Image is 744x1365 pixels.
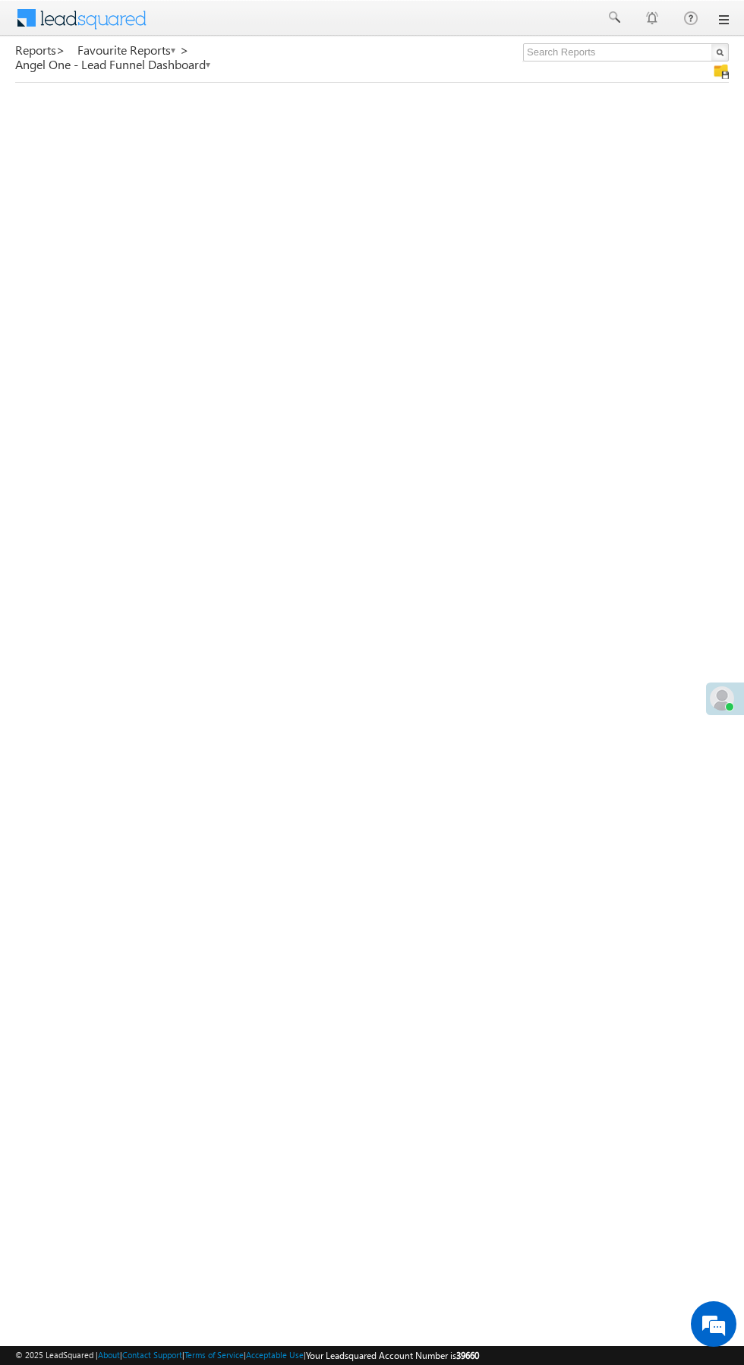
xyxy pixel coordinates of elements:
a: Acceptable Use [246,1350,304,1360]
input: Search Reports [523,43,729,61]
a: Angel One - Lead Funnel Dashboard [15,58,212,71]
a: Favourite Reports > [77,43,189,57]
a: Terms of Service [184,1350,244,1360]
img: Manage all your saved reports! [714,64,729,79]
a: Contact Support [122,1350,182,1360]
span: > [180,41,189,58]
span: Your Leadsquared Account Number is [306,1350,479,1361]
a: Reports> [15,43,65,57]
span: 39660 [456,1350,479,1361]
span: > [56,41,65,58]
span: © 2025 LeadSquared | | | | | [15,1348,479,1363]
a: About [98,1350,120,1360]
